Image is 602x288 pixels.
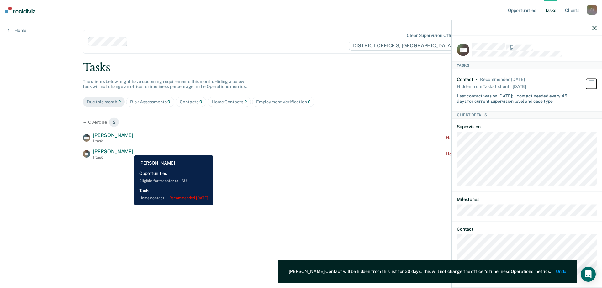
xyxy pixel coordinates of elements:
[476,76,478,82] div: •
[256,99,311,105] div: Employment Verification
[87,99,121,105] div: Due this month
[93,139,133,143] div: 1 task
[118,99,121,104] span: 2
[556,269,566,274] button: Undo
[199,99,202,104] span: 0
[457,91,573,104] div: Last contact was on [DATE]; 1 contact needed every 45 days for current supervision level and case...
[93,132,133,138] span: [PERSON_NAME]
[83,117,519,127] div: Overdue
[5,7,35,13] img: Recidiviz
[180,99,202,105] div: Contacts
[446,135,519,140] div: Home contact recommended [DATE]
[581,267,596,282] div: Open Intercom Messenger
[289,269,551,274] div: [PERSON_NAME] Contact will be hidden from this list for 30 days. This will not change the officer...
[130,99,171,105] div: Risk Assessments
[457,76,473,82] div: Contact
[93,155,133,160] div: 1 task
[452,111,602,119] div: Client Details
[83,79,247,89] span: The clients below might have upcoming requirements this month. Hiding a below task will not chang...
[349,41,462,51] span: DISTRICT OFFICE 3, [GEOGRAPHIC_DATA]
[587,5,597,15] div: F J
[212,99,247,105] div: Home Contacts
[457,124,597,129] dt: Supervision
[457,196,597,202] dt: Milestones
[446,151,519,157] div: Home contact recommended [DATE]
[480,76,525,82] div: Recommended 14 days ago
[457,82,526,91] div: Hidden from Tasks list until [DATE]
[8,28,26,33] a: Home
[457,227,597,232] dt: Contact
[93,149,133,154] span: [PERSON_NAME]
[83,61,519,74] div: Tasks
[407,33,460,38] div: Clear supervision officers
[244,99,247,104] span: 2
[109,117,119,127] span: 2
[452,61,602,69] div: Tasks
[167,99,170,104] span: 0
[308,99,311,104] span: 0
